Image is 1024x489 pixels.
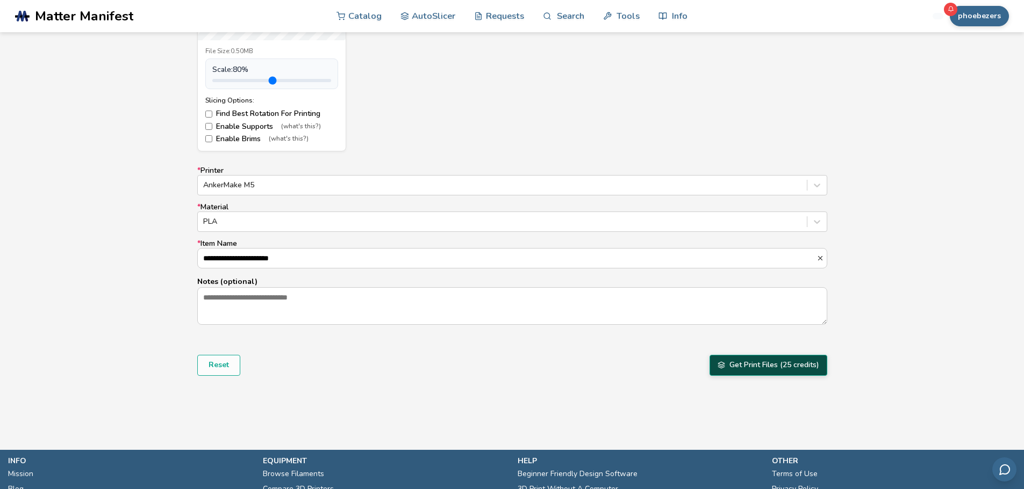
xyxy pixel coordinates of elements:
[281,123,321,130] span: (what's this?)
[198,288,827,324] textarea: Notes (optional)
[205,122,338,131] label: Enable Supports
[197,239,827,268] label: Item Name
[198,249,817,268] input: *Item Name
[197,203,827,232] label: Material
[772,455,1016,466] p: other
[205,135,338,143] label: Enable Brims
[8,466,33,481] a: Mission
[205,135,212,142] input: Enable Brims(what's this?)
[263,455,507,466] p: equipment
[8,455,252,466] p: info
[35,9,133,24] span: Matter Manifest
[205,97,338,104] div: Slicing Options:
[710,355,827,375] button: Get Print Files (25 credits)
[772,466,818,481] a: Terms of Use
[269,135,309,143] span: (what's this?)
[263,466,324,481] a: Browse Filaments
[205,111,212,118] input: Find Best Rotation For Printing
[205,48,338,55] div: File Size: 0.50MB
[197,276,827,287] p: Notes (optional)
[212,65,248,74] span: Scale: 80 %
[817,254,827,262] button: *Item Name
[518,466,638,481] a: Beginner Friendly Design Software
[197,166,827,195] label: Printer
[197,355,240,375] button: Reset
[992,457,1016,481] button: Send feedback via email
[950,6,1009,26] button: phoebezers
[205,110,338,118] label: Find Best Rotation For Printing
[205,123,212,130] input: Enable Supports(what's this?)
[518,455,762,466] p: help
